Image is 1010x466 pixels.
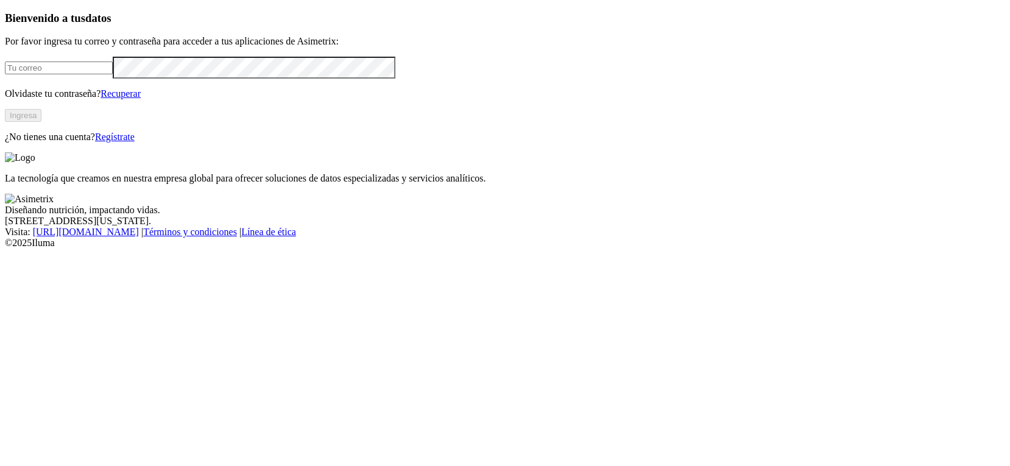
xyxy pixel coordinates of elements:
a: Recuperar [101,88,141,99]
div: [STREET_ADDRESS][US_STATE]. [5,216,1005,227]
input: Tu correo [5,62,113,74]
p: Olvidaste tu contraseña? [5,88,1005,99]
a: Línea de ética [241,227,296,237]
span: datos [85,12,111,24]
a: Regístrate [95,132,135,142]
div: Visita : | | [5,227,1005,238]
p: Por favor ingresa tu correo y contraseña para acceder a tus aplicaciones de Asimetrix: [5,36,1005,47]
img: Logo [5,152,35,163]
div: © 2025 Iluma [5,238,1005,249]
div: Diseñando nutrición, impactando vidas. [5,205,1005,216]
a: Términos y condiciones [143,227,237,237]
p: La tecnología que creamos en nuestra empresa global para ofrecer soluciones de datos especializad... [5,173,1005,184]
button: Ingresa [5,109,41,122]
p: ¿No tienes una cuenta? [5,132,1005,143]
h3: Bienvenido a tus [5,12,1005,25]
img: Asimetrix [5,194,54,205]
a: [URL][DOMAIN_NAME] [33,227,139,237]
